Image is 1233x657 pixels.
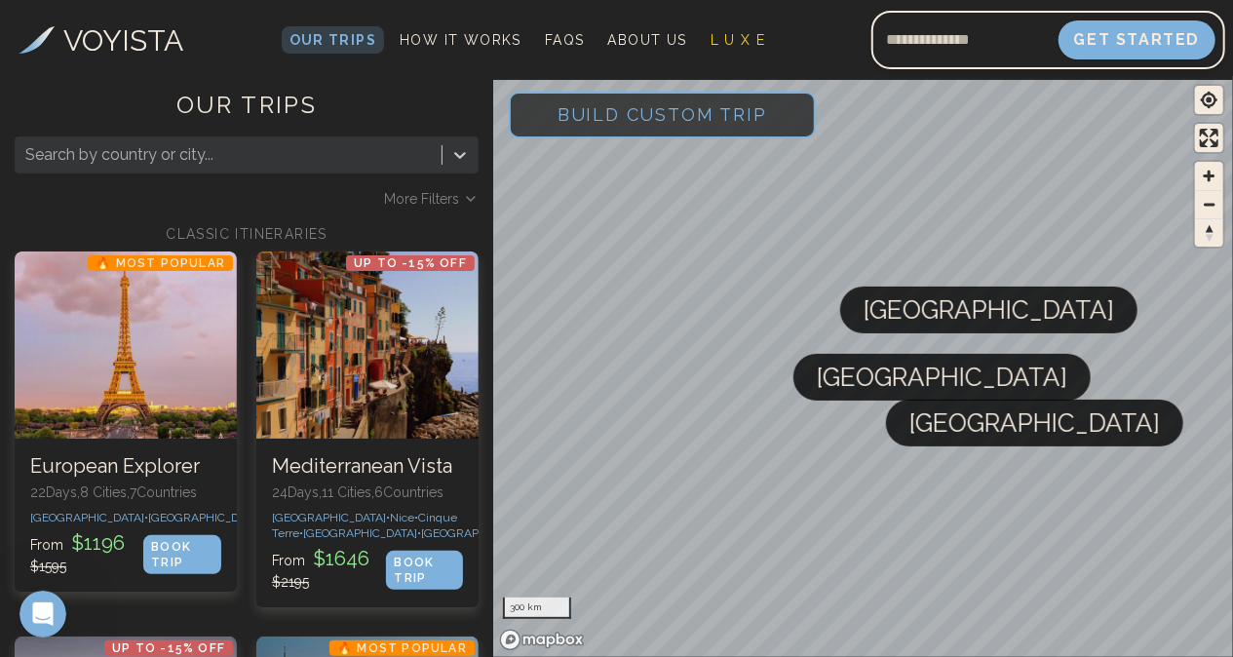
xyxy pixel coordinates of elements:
span: Zoom out [1195,191,1223,218]
p: 🔥 Most Popular [329,640,475,656]
h3: European Explorer [30,454,221,479]
button: Zoom out [1195,190,1223,218]
span: [GEOGRAPHIC_DATA] • [148,511,266,524]
span: [GEOGRAPHIC_DATA] [909,400,1160,446]
span: $ 2195 [272,574,309,590]
span: Nice • [390,511,418,524]
img: Voyista Logo [19,26,55,54]
span: [GEOGRAPHIC_DATA] • [421,526,539,540]
p: From [272,545,386,592]
p: 🔥 Most Popular [88,255,233,271]
div: BOOK TRIP [386,551,463,590]
span: [GEOGRAPHIC_DATA] [817,354,1067,401]
p: 22 Days, 8 Cities, 7 Countr ies [30,483,221,502]
a: How It Works [392,26,529,54]
canvas: Map [493,76,1233,657]
div: 300 km [503,598,571,619]
a: Mapbox homepage [499,629,585,651]
span: $ 1196 [67,531,129,555]
a: L U X E [703,26,774,54]
button: Reset bearing to north [1195,218,1223,247]
h1: OUR TRIPS [15,90,479,136]
span: FAQs [545,32,585,48]
span: L U X E [711,32,766,48]
span: More Filters [384,189,459,209]
span: $ 1646 [309,547,373,570]
span: [GEOGRAPHIC_DATA] [864,287,1114,333]
button: Find my location [1195,86,1223,114]
a: VOYISTA [19,19,184,62]
h2: CLASSIC ITINERARIES [15,224,479,244]
button: Zoom in [1195,162,1223,190]
span: About Us [608,32,687,48]
p: Up to -15% OFF [346,255,475,271]
button: Enter fullscreen [1195,124,1223,152]
span: Reset bearing to north [1195,219,1223,247]
span: [GEOGRAPHIC_DATA] • [272,511,390,524]
a: FAQs [537,26,593,54]
span: $ 1595 [30,559,66,574]
span: Build Custom Trip [526,73,798,156]
a: European Explorer🔥 Most PopularEuropean Explorer22Days,8 Cities,7Countries[GEOGRAPHIC_DATA]•[GEOG... [15,251,237,592]
h3: Mediterranean Vista [272,454,463,479]
iframe: Intercom live chat [19,591,66,638]
div: BOOK TRIP [143,535,221,574]
span: [GEOGRAPHIC_DATA] • [303,526,421,540]
button: Build Custom Trip [509,92,816,138]
a: Mediterranean VistaUp to -15% OFFMediterranean Vista24Days,11 Cities,6Countries[GEOGRAPHIC_DATA]•... [256,251,479,607]
span: Our Trips [289,32,377,48]
p: 24 Days, 11 Cities, 6 Countr ies [272,483,463,502]
span: [GEOGRAPHIC_DATA] • [30,511,148,524]
p: Up to -15% OFF [104,640,233,656]
a: About Us [600,26,695,54]
a: Our Trips [282,26,385,54]
span: How It Works [400,32,521,48]
button: Get Started [1059,20,1216,59]
p: From [30,529,143,576]
input: Email address [871,17,1059,63]
h3: VOYISTA [64,19,184,62]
